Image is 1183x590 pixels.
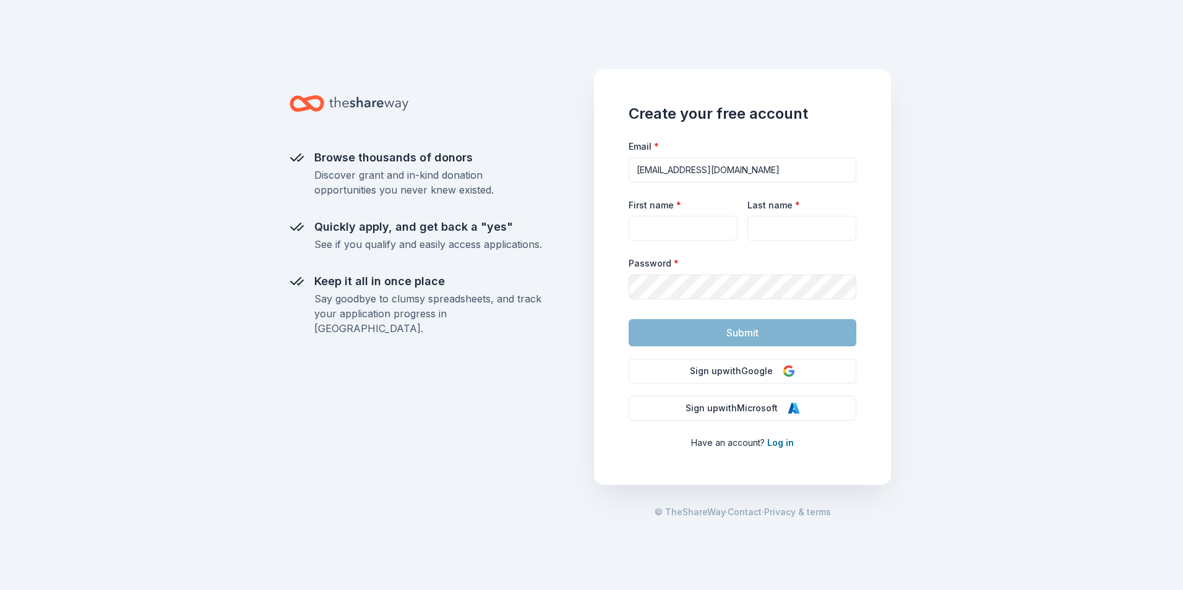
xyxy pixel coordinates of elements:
[314,237,542,252] div: See if you qualify and easily access applications.
[314,217,542,237] div: Quickly apply, and get back a "yes"
[629,257,679,270] label: Password
[747,199,800,212] label: Last name
[655,507,725,517] span: © TheShareWay
[767,437,794,448] a: Log in
[629,104,856,124] h1: Create your free account
[728,505,762,519] a: Contact
[629,140,659,153] label: Email
[629,359,856,383] button: Sign upwithGoogle
[764,505,831,519] a: Privacy & terms
[783,365,795,377] img: Google Logo
[629,396,856,421] button: Sign upwithMicrosoft
[655,505,831,519] span: · ·
[788,402,800,414] img: Microsoft Logo
[314,271,542,291] div: Keep it all in once place
[314,168,542,197] div: Discover grant and in-kind donation opportunities you never knew existed.
[314,148,542,168] div: Browse thousands of donors
[314,291,542,336] div: Say goodbye to clumsy spreadsheets, and track your application progress in [GEOGRAPHIC_DATA].
[629,199,681,212] label: First name
[691,437,765,448] span: Have an account?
